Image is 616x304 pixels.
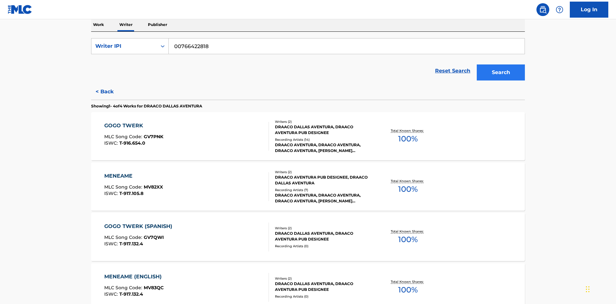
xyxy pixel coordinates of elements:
[117,18,134,31] p: Writer
[398,133,418,145] span: 100 %
[119,190,143,196] span: T-917.105.8
[275,119,372,124] div: Writers ( 2 )
[275,188,372,192] div: Recording Artists ( 7 )
[586,280,590,299] div: Drag
[275,174,372,186] div: DRAACO AVENTURA PUB DESIGNEE, DRAACO DALLAS AVENTURA
[104,273,165,281] div: MENEAME (ENGLISH)
[144,134,163,139] span: GV7PNK
[144,184,163,190] span: MV82XX
[91,103,202,109] p: Showing 1 - 4 of 4 Works for DRAACO DALLAS AVENTURA
[553,3,566,16] div: Help
[391,229,425,234] p: Total Known Shares:
[119,291,143,297] span: T-917.132.4
[539,6,547,13] img: search
[95,42,153,50] div: Writer IPI
[119,241,143,247] span: T-917.132.4
[275,124,372,136] div: DRAACO DALLAS AVENTURA, DRAACO AVENTURA PUB DESIGNEE
[556,6,563,13] img: help
[275,276,372,281] div: Writers ( 2 )
[91,112,525,160] a: GOGO TWERKMLC Song Code:GV7PNKISWC:T-916.654.0Writers (2)DRAACO DALLAS AVENTURA, DRAACO AVENTURA ...
[432,64,474,78] a: Reset Search
[104,122,163,130] div: GOGO TWERK
[104,184,144,190] span: MLC Song Code :
[104,223,175,230] div: GOGO TWERK (SPANISH)
[398,284,418,296] span: 100 %
[91,84,130,100] button: < Back
[104,234,144,240] span: MLC Song Code :
[275,137,372,142] div: Recording Artists ( 14 )
[391,128,425,133] p: Total Known Shares:
[275,226,372,231] div: Writers ( 2 )
[391,279,425,284] p: Total Known Shares:
[8,5,32,14] img: MLC Logo
[536,3,549,16] a: Public Search
[104,140,119,146] span: ISWC :
[104,291,119,297] span: ISWC :
[104,134,144,139] span: MLC Song Code :
[104,190,119,196] span: ISWC :
[275,281,372,292] div: DRAACO DALLAS AVENTURA, DRAACO AVENTURA PUB DESIGNEE
[91,38,525,84] form: Search Form
[104,285,144,291] span: MLC Song Code :
[570,2,608,18] a: Log In
[91,213,525,261] a: GOGO TWERK (SPANISH)MLC Song Code:GV7QWIISWC:T-917.132.4Writers (2)DRAACO DALLAS AVENTURA, DRAACO...
[275,142,372,154] div: DRAACO AVENTURA, DRAACO AVENTURA, DRAACO AVENTURA, [PERSON_NAME] AVENTURA, DRAACO AVENTURA
[91,18,106,31] p: Work
[584,273,616,304] iframe: Chat Widget
[477,64,525,80] button: Search
[391,179,425,183] p: Total Known Shares:
[104,172,163,180] div: MENEAME
[398,234,418,245] span: 100 %
[398,183,418,195] span: 100 %
[119,140,145,146] span: T-916.654.0
[275,244,372,249] div: Recording Artists ( 0 )
[104,241,119,247] span: ISWC :
[275,192,372,204] div: DRAACO AVENTURA, DRAACO AVENTURA, DRAACO AVENTURA, [PERSON_NAME] AVENTURA, DRAACO AVENTURA
[91,163,525,211] a: MENEAMEMLC Song Code:MV82XXISWC:T-917.105.8Writers (2)DRAACO AVENTURA PUB DESIGNEE, DRAACO DALLAS...
[144,234,164,240] span: GV7QWI
[275,294,372,299] div: Recording Artists ( 0 )
[275,170,372,174] div: Writers ( 2 )
[146,18,169,31] p: Publisher
[144,285,164,291] span: MV83QC
[275,231,372,242] div: DRAACO DALLAS AVENTURA, DRAACO AVENTURA PUB DESIGNEE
